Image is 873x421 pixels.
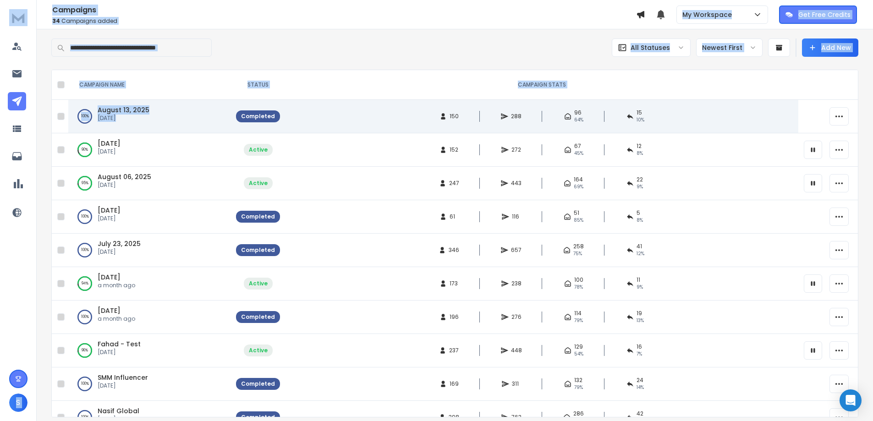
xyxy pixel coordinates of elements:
[98,339,141,349] a: Fahad - Test
[450,380,459,388] span: 169
[574,209,579,217] span: 51
[574,343,583,350] span: 129
[98,148,121,155] p: [DATE]
[81,112,89,121] p: 100 %
[637,183,643,191] span: 9 %
[637,109,642,116] span: 15
[98,115,149,122] p: [DATE]
[98,181,151,189] p: [DATE]
[241,313,275,321] div: Completed
[52,5,636,16] h1: Campaigns
[511,246,522,254] span: 657
[98,349,141,356] p: [DATE]
[98,282,135,289] p: a month ago
[511,180,522,187] span: 443
[98,105,149,115] a: August 13, 2025
[68,234,231,267] td: 100%July 23, 2025[DATE]
[449,347,459,354] span: 237
[574,310,582,317] span: 114
[574,142,581,150] span: 67
[81,379,89,388] p: 100 %
[241,213,275,220] div: Completed
[81,246,89,255] p: 100 %
[98,172,151,181] a: August 06, 2025
[798,10,851,19] p: Get Free Credits
[449,180,459,187] span: 247
[82,346,88,355] p: 96 %
[450,113,459,120] span: 150
[68,100,231,133] td: 100%August 13, 2025[DATE]
[82,145,88,154] p: 90 %
[68,200,231,234] td: 100%[DATE][DATE]
[637,343,642,350] span: 16
[779,5,857,24] button: Get Free Credits
[637,377,643,384] span: 24
[249,180,268,187] div: Active
[637,142,642,150] span: 12
[637,410,643,417] span: 42
[98,239,141,248] a: July 23, 2025
[68,367,231,401] td: 100%SMM Influencer[DATE]
[98,306,121,315] a: [DATE]
[574,150,583,157] span: 45 %
[574,183,583,191] span: 69 %
[98,406,139,416] span: Nasif Global
[82,279,88,288] p: 94 %
[512,213,521,220] span: 116
[450,313,459,321] span: 196
[9,394,27,412] button: S
[81,312,89,322] p: 100 %
[573,250,582,257] span: 75 %
[249,347,268,354] div: Active
[449,414,459,421] span: 398
[637,317,644,324] span: 13 %
[9,9,27,26] img: logo
[574,284,583,291] span: 78 %
[98,273,121,282] a: [DATE]
[241,414,275,421] div: Completed
[574,109,582,116] span: 96
[573,243,584,250] span: 258
[637,243,642,250] span: 41
[98,373,148,382] a: SMM Influencer
[574,384,583,391] span: 79 %
[637,209,640,217] span: 5
[574,350,583,358] span: 54 %
[637,310,642,317] span: 19
[231,70,286,100] th: STATUS
[631,43,670,52] p: All Statuses
[98,315,135,323] p: a month ago
[68,334,231,367] td: 96%Fahad - Test[DATE]
[511,280,522,287] span: 238
[249,146,268,153] div: Active
[98,139,121,148] span: [DATE]
[98,215,121,222] p: [DATE]
[637,276,640,284] span: 11
[637,116,644,124] span: 10 %
[574,217,583,224] span: 85 %
[68,301,231,334] td: 100%[DATE]a month ago
[68,70,231,100] th: CAMPAIGN NAME
[696,38,763,57] button: Newest First
[98,206,121,215] a: [DATE]
[512,380,521,388] span: 311
[98,248,141,256] p: [DATE]
[511,313,522,321] span: 276
[574,116,583,124] span: 64 %
[450,146,459,153] span: 152
[450,280,459,287] span: 173
[68,267,231,301] td: 94%[DATE]a month ago
[637,350,642,358] span: 7 %
[574,377,582,384] span: 132
[574,176,583,183] span: 164
[637,384,644,391] span: 14 %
